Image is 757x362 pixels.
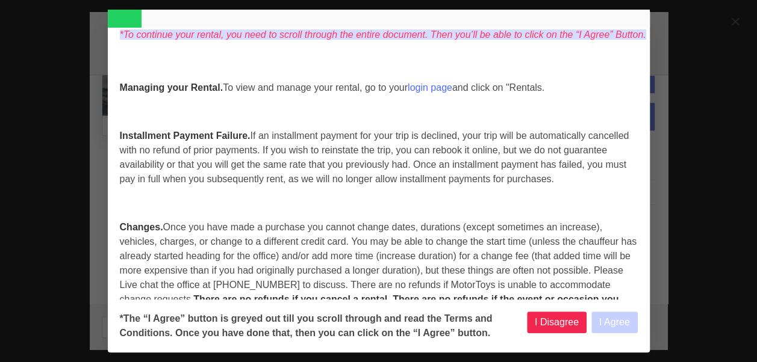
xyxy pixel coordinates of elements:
strong: Managing your Rental. [120,82,223,93]
u: There are no refunds if you cancel a rental. [193,294,390,304]
a: login page [408,82,452,93]
strong: Changes. [120,222,163,232]
b: *The “I Agree” button is greyed out till you scroll through and read the Terms and Conditions. On... [120,311,527,340]
button: I Agree [591,311,638,333]
p: If an installment payment for your trip is declined, your trip will be automatically cancelled wi... [120,129,638,186]
strong: Installment Payment Failure. [120,130,251,141]
p: To view and manage your rental, go to your and click on "Rentals. [120,81,638,95]
button: I Disagree [527,311,587,333]
p: Once you have made a purchase you cannot change dates, durations (except sometimes an increase), ... [120,220,638,350]
i: *To continue your rental, you need to scroll through the entire document. Then you’ll be able to ... [120,29,646,40]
